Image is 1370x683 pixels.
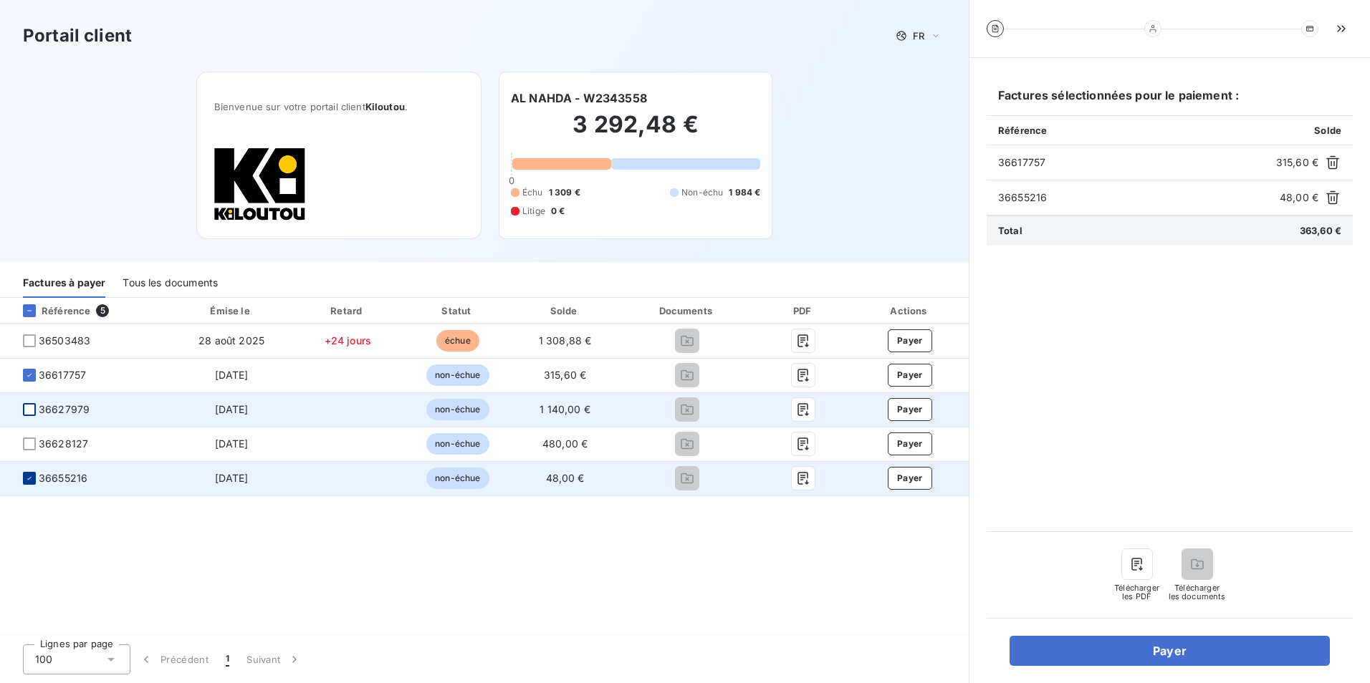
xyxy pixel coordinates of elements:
[511,110,760,153] h2: 3 292,48 €
[522,186,543,199] span: Échu
[888,398,932,421] button: Payer
[729,186,760,199] span: 1 984 €
[35,652,52,667] span: 100
[1169,583,1226,601] span: Télécharger les documents
[888,432,932,455] button: Payer
[522,205,545,218] span: Litige
[226,652,229,667] span: 1
[39,368,86,382] span: 36617757
[1010,636,1330,666] button: Payer
[1280,190,1318,205] span: 48,00 €
[542,437,588,450] span: 480,00 €
[426,364,489,386] span: non-échue
[998,190,1274,205] span: 36655216
[888,329,932,352] button: Payer
[217,644,238,674] button: 1
[214,147,306,221] img: Company logo
[854,304,966,318] div: Actions
[998,225,1022,236] span: Total
[215,437,249,450] span: [DATE]
[539,334,592,347] span: 1 308,88 €
[998,155,1270,170] span: 36617757
[759,304,848,318] div: PDF
[1276,155,1318,170] span: 315,60 €
[621,304,753,318] div: Documents
[39,334,90,348] span: 36503483
[11,304,90,317] div: Référence
[1314,125,1341,136] span: Solde
[39,437,88,451] span: 36628127
[325,334,371,347] span: +24 jours
[174,304,289,318] div: Émise le
[515,304,615,318] div: Solde
[544,369,586,381] span: 315,60 €
[913,30,924,42] span: FR
[23,268,105,298] div: Factures à payer
[39,402,90,417] span: 36627979
[546,472,585,484] span: 48,00 €
[681,186,723,199] span: Non-échu
[39,471,87,485] span: 36655216
[123,268,218,298] div: Tous les documents
[998,125,1047,136] span: Référence
[436,330,479,352] span: échue
[987,87,1353,115] h6: Factures sélectionnées pour le paiement :
[426,468,489,489] span: non-échue
[549,186,580,199] span: 1 309 €
[215,472,249,484] span: [DATE]
[511,89,647,107] h6: AL NAHDA - W2343558
[198,334,264,347] span: 28 août 2025
[888,364,932,387] button: Payer
[238,644,310,674] button: Suivant
[23,23,132,49] h3: Portail client
[426,399,489,420] span: non-échue
[509,175,514,186] span: 0
[295,304,401,318] div: Retard
[1114,583,1160,601] span: Télécharger les PDF
[215,403,249,415] span: [DATE]
[214,101,464,112] span: Bienvenue sur votre portail client .
[365,101,405,112] span: Kiloutou
[540,403,590,415] span: 1 140,00 €
[130,644,217,674] button: Précédent
[426,433,489,455] span: non-échue
[551,205,565,218] span: 0 €
[406,304,509,318] div: Statut
[888,467,932,490] button: Payer
[1300,225,1341,236] span: 363,60 €
[96,304,109,317] span: 5
[215,369,249,381] span: [DATE]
